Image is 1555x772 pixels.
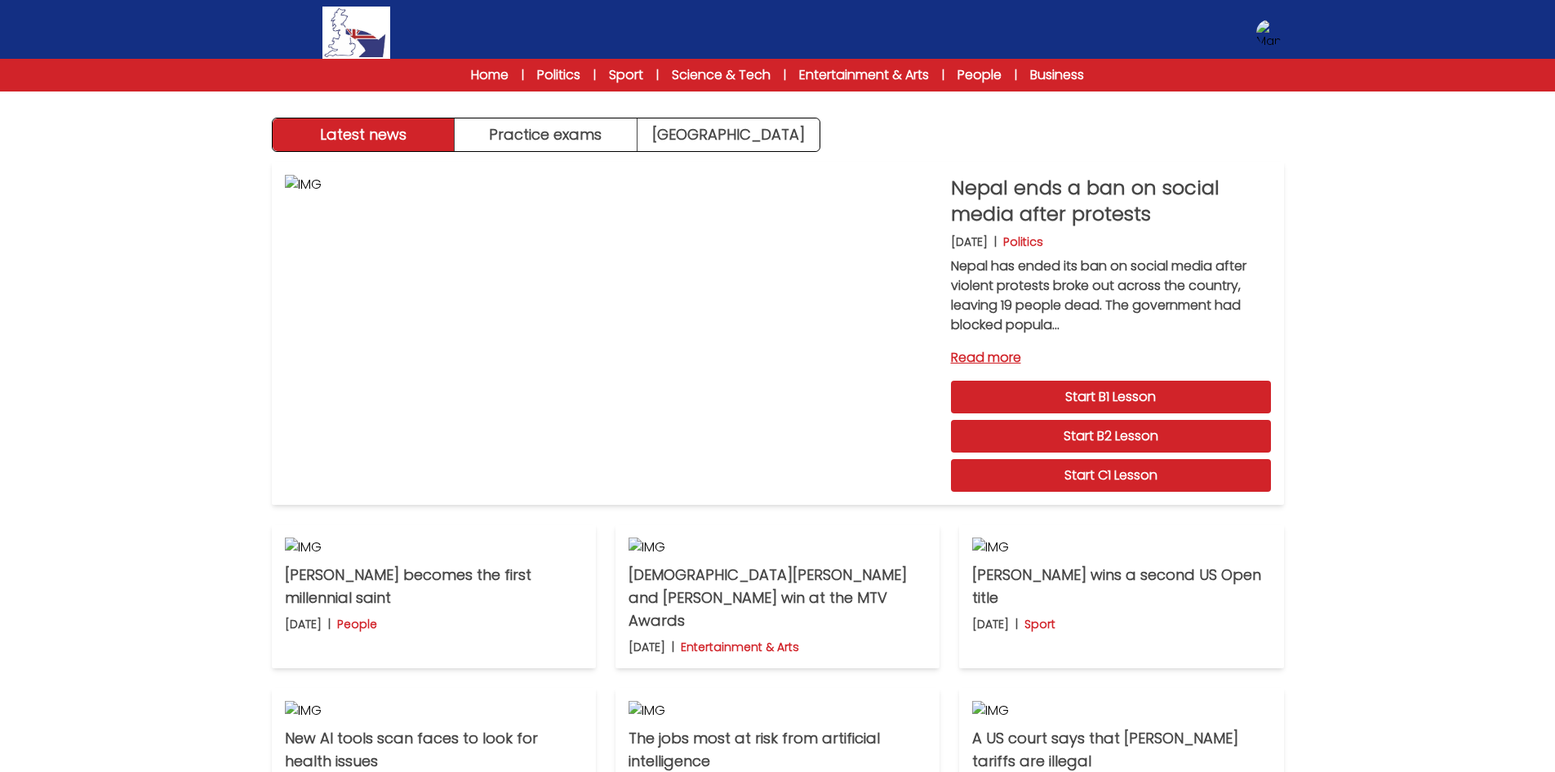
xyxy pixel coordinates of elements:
[951,234,988,250] p: [DATE]
[951,381,1271,413] a: Start B1 Lesson
[942,67,944,83] span: |
[272,524,596,668] a: IMG [PERSON_NAME] becomes the first millennial saint [DATE] | People
[672,65,771,85] a: Science & Tech
[1030,65,1084,85] a: Business
[629,564,926,632] p: [DEMOGRAPHIC_DATA][PERSON_NAME] and [PERSON_NAME] win at the MTV Awards
[951,175,1271,227] p: Nepal ends a ban on social media after protests
[609,65,643,85] a: Sport
[972,538,1270,557] img: IMG
[629,639,665,655] p: [DATE]
[972,564,1270,609] p: [PERSON_NAME] wins a second US Open title
[593,67,596,83] span: |
[285,701,583,721] img: IMG
[273,118,455,151] button: Latest news
[629,701,926,721] img: IMG
[959,524,1283,668] a: IMG [PERSON_NAME] wins a second US Open title [DATE] | Sport
[629,538,926,557] img: IMG
[784,67,786,83] span: |
[471,65,509,85] a: Home
[322,7,389,59] img: Logo
[951,257,1271,335] p: Nepal has ended its ban on social media after violent protests broke out across the country, leav...
[615,524,940,668] a: IMG [DEMOGRAPHIC_DATA][PERSON_NAME] and [PERSON_NAME] win at the MTV Awards [DATE] | Entertainmen...
[1256,20,1282,46] img: Manuel Domínguez
[1024,616,1055,632] p: Sport
[957,65,1002,85] a: People
[272,7,442,59] a: Logo
[656,67,659,83] span: |
[672,639,674,655] b: |
[455,118,638,151] button: Practice exams
[537,65,580,85] a: Politics
[337,616,377,632] p: People
[1015,616,1018,632] b: |
[951,348,1271,368] a: Read more
[522,67,524,83] span: |
[638,118,820,151] a: [GEOGRAPHIC_DATA]
[994,234,997,250] b: |
[1003,234,1043,250] p: Politics
[285,538,583,557] img: IMG
[285,616,322,632] p: [DATE]
[681,639,799,655] p: Entertainment & Arts
[951,459,1271,492] a: Start C1 Lesson
[328,616,331,632] b: |
[285,564,583,609] p: [PERSON_NAME] becomes the first millennial saint
[285,175,938,492] img: IMG
[972,616,1009,632] p: [DATE]
[1015,67,1017,83] span: |
[951,420,1271,453] a: Start B2 Lesson
[972,701,1270,721] img: IMG
[799,65,929,85] a: Entertainment & Arts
